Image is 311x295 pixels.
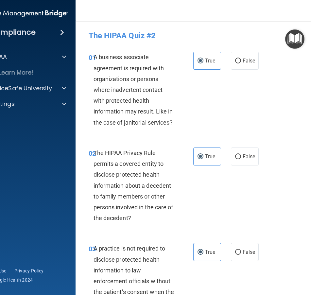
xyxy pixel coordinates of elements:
[235,154,241,159] input: False
[205,58,215,64] span: True
[89,245,96,253] span: 03
[198,250,203,255] input: True
[198,154,203,159] input: True
[89,54,96,61] span: 01
[205,249,215,255] span: True
[243,249,255,255] span: False
[243,153,255,160] span: False
[198,59,203,63] input: True
[205,153,215,160] span: True
[235,59,241,63] input: False
[94,54,173,126] span: A business associate agreement is required with organizations or persons where inadvertent contac...
[285,29,304,49] button: Open Resource Center
[94,149,173,221] span: The HIPAA Privacy Rule permits a covered entity to disclose protected health information about a ...
[243,58,255,64] span: False
[89,149,96,157] span: 02
[14,268,44,274] a: Privacy Policy
[235,250,241,255] input: False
